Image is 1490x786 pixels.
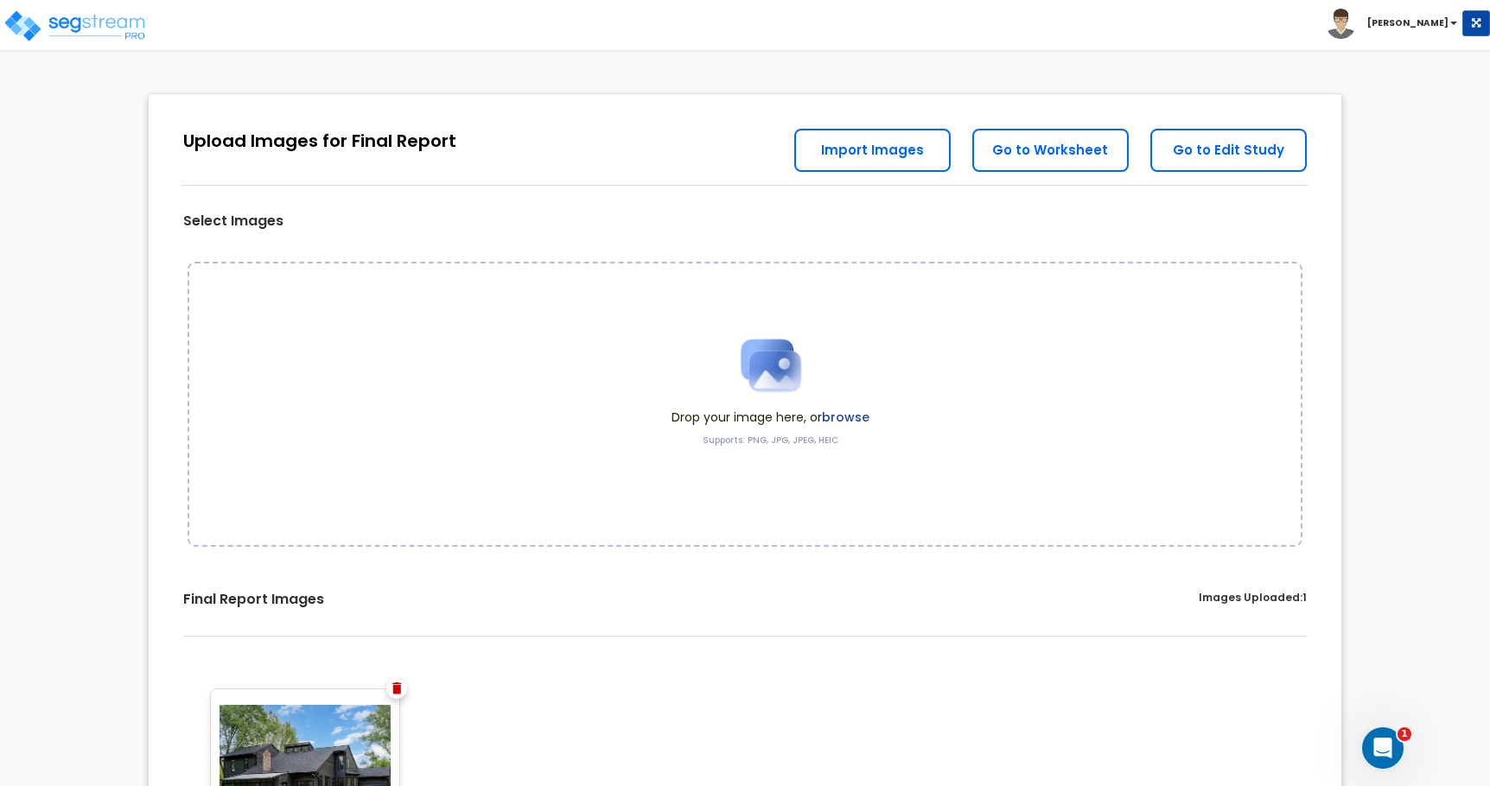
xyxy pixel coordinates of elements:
iframe: Intercom live chat [1362,727,1404,769]
label: Supports: PNG, JPG, JPEG, HEIC [703,434,838,447]
div: Upload Images for Final Report [183,129,456,154]
label: browse [822,409,869,426]
img: Trash Icon [392,682,402,694]
a: Go to Edit Study [1150,129,1307,172]
a: Go to Worksheet [972,129,1129,172]
label: Final Report Images [183,590,324,610]
span: Drop your image here, or [672,409,869,426]
img: avatar.png [1326,9,1356,39]
img: Upload Icon [728,322,814,409]
label: Images Uploaded: [1199,590,1307,610]
a: Import Images [794,129,951,172]
span: 1 [1398,727,1411,741]
label: Select Images [183,212,283,231]
img: logo_pro_r.png [3,9,150,43]
span: 1 [1302,590,1307,605]
b: [PERSON_NAME] [1367,16,1449,29]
